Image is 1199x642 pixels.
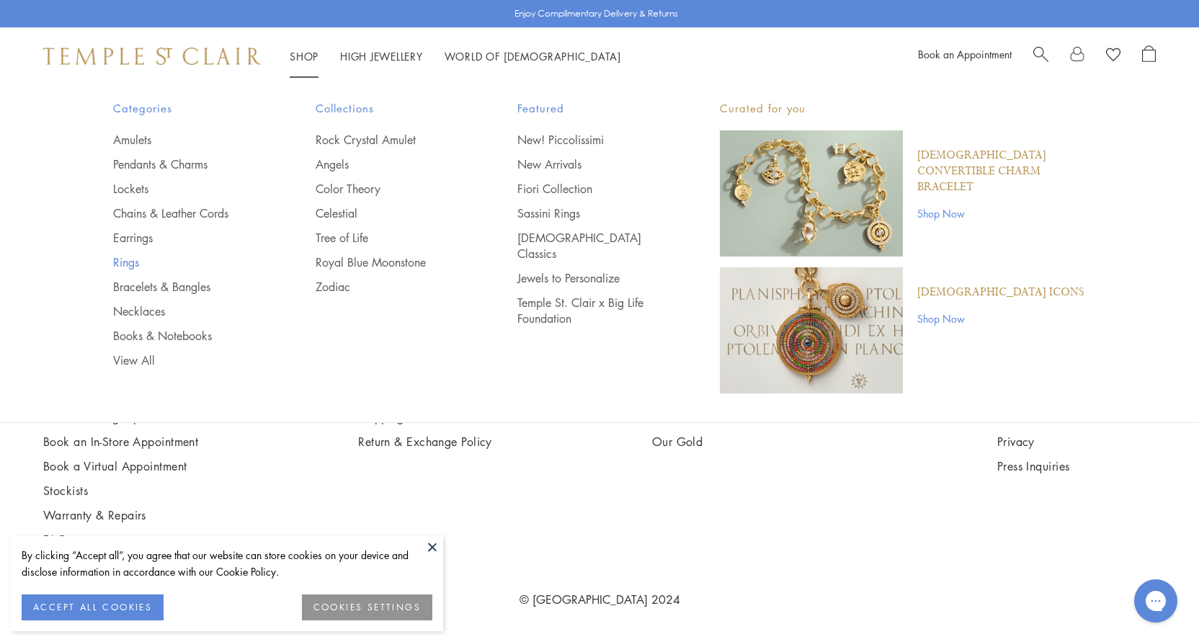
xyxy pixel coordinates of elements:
a: Books & Notebooks [113,328,258,344]
a: Zodiac [316,279,460,295]
a: Our Gold [652,434,837,450]
span: Categories [113,99,258,117]
span: Collections [316,99,460,117]
a: View Wishlist [1106,45,1120,67]
a: [DEMOGRAPHIC_DATA] Icons [917,285,1084,300]
a: Sassini Rings [517,205,662,221]
a: Color Theory [316,181,460,197]
a: Angels [316,156,460,172]
a: Amulets [113,132,258,148]
a: Tree of Life [316,230,460,246]
a: [DEMOGRAPHIC_DATA] Convertible Charm Bracelet [917,148,1086,195]
nav: Main navigation [290,48,621,66]
a: Return & Exchange Policy [358,434,492,450]
a: Shop Now [917,311,1084,326]
a: Earrings [113,230,258,246]
a: Temple St. Clair x Big Life Foundation [517,295,662,326]
a: Necklaces [113,303,258,319]
a: Rock Crystal Amulet [316,132,460,148]
iframe: Gorgias live chat messenger [1127,574,1185,628]
a: Privacy [997,434,1156,450]
a: View All [113,352,258,368]
a: Pendants & Charms [113,156,258,172]
a: Celestial [316,205,460,221]
a: Warranty & Repairs [43,507,198,523]
a: Open Shopping Bag [1142,45,1156,67]
a: Fiori Collection [517,181,662,197]
a: Book an Appointment [918,47,1012,61]
div: By clicking “Accept all”, you agree that our website can store cookies on your device and disclos... [22,547,432,580]
button: COOKIES SETTINGS [302,594,432,620]
a: High JewelleryHigh Jewellery [340,49,423,63]
a: © [GEOGRAPHIC_DATA] 2024 [520,592,680,607]
a: Royal Blue Moonstone [316,254,460,270]
a: Press Inquiries [997,458,1156,474]
a: Bracelets & Bangles [113,279,258,295]
a: [DEMOGRAPHIC_DATA] Classics [517,230,662,262]
button: ACCEPT ALL COOKIES [22,594,164,620]
span: Featured [517,99,662,117]
a: Shop Now [917,205,1086,221]
a: ShopShop [290,49,318,63]
p: Enjoy Complimentary Delivery & Returns [514,6,678,21]
a: Stockists [43,483,198,499]
a: Chains & Leather Cords [113,205,258,221]
a: New! Piccolissimi [517,132,662,148]
a: Jewels to Personalize [517,270,662,286]
a: Book an In-Store Appointment [43,434,198,450]
a: Book a Virtual Appointment [43,458,198,474]
a: World of [DEMOGRAPHIC_DATA]World of [DEMOGRAPHIC_DATA] [445,49,621,63]
img: Temple St. Clair [43,48,261,65]
a: Lockets [113,181,258,197]
a: Rings [113,254,258,270]
a: FAQs [43,532,198,548]
a: New Arrivals [517,156,662,172]
a: Search [1033,45,1048,67]
p: Curated for you [720,99,1086,117]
